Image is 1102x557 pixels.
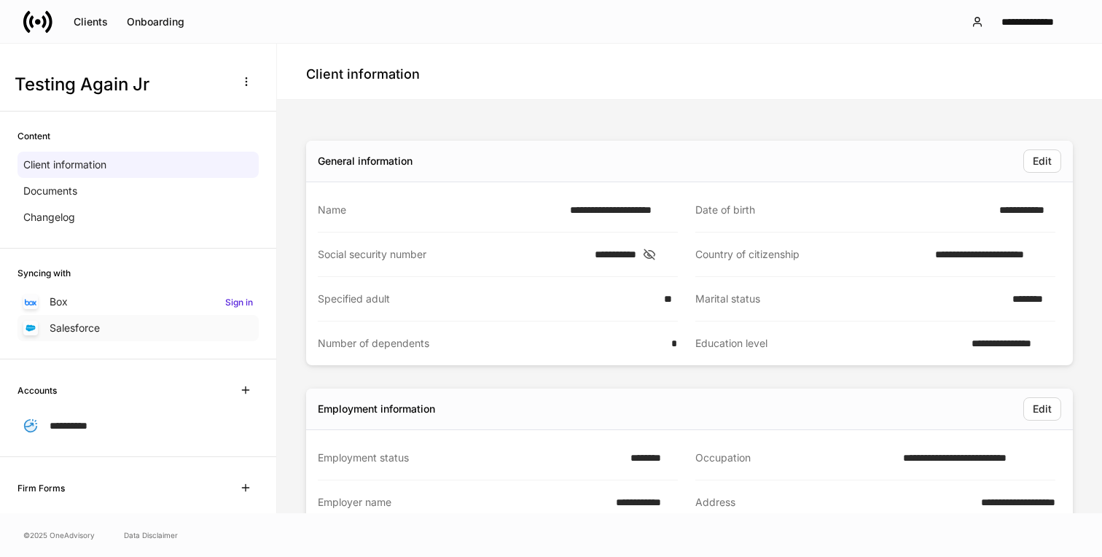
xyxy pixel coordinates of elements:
p: Documents [23,184,77,198]
p: Salesforce [50,321,100,335]
div: Date of birth [695,203,990,217]
div: Occupation [695,451,894,465]
div: Marital status [695,292,1004,306]
button: Edit [1023,149,1061,173]
div: Employment status [318,451,622,465]
h4: Client information [306,66,420,83]
div: Onboarding [127,17,184,27]
button: Onboarding [117,10,194,34]
a: Client information [17,152,259,178]
div: Specified adult [318,292,655,306]
span: © 2025 OneAdvisory [23,529,95,541]
a: Salesforce [17,315,259,341]
div: Social security number [318,247,586,262]
div: Education level [695,336,963,351]
div: Country of citizenship [695,247,926,262]
div: Name [318,203,561,217]
p: Client information [23,157,106,172]
div: Number of dependents [318,336,663,351]
h6: Sign in [225,295,253,309]
h3: Testing Again Jr [15,73,225,96]
button: Clients [64,10,117,34]
h6: Accounts [17,383,57,397]
img: oYqM9ojoZLfzCHUefNbBcWHcyDPbQKagtYciMC8pFl3iZXy3dU33Uwy+706y+0q2uJ1ghNQf2OIHrSh50tUd9HaB5oMc62p0G... [25,299,36,305]
button: Edit [1023,397,1061,421]
h6: Firm Forms [17,481,65,495]
div: Edit [1033,156,1052,166]
div: General information [318,154,413,168]
p: Box [50,295,68,309]
a: Data Disclaimer [124,529,178,541]
h6: Content [17,129,50,143]
div: Edit [1033,404,1052,414]
div: Employment information [318,402,435,416]
a: Changelog [17,204,259,230]
p: Changelog [23,210,75,225]
div: Clients [74,17,108,27]
h6: Syncing with [17,266,71,280]
a: BoxSign in [17,289,259,315]
a: Documents [17,178,259,204]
